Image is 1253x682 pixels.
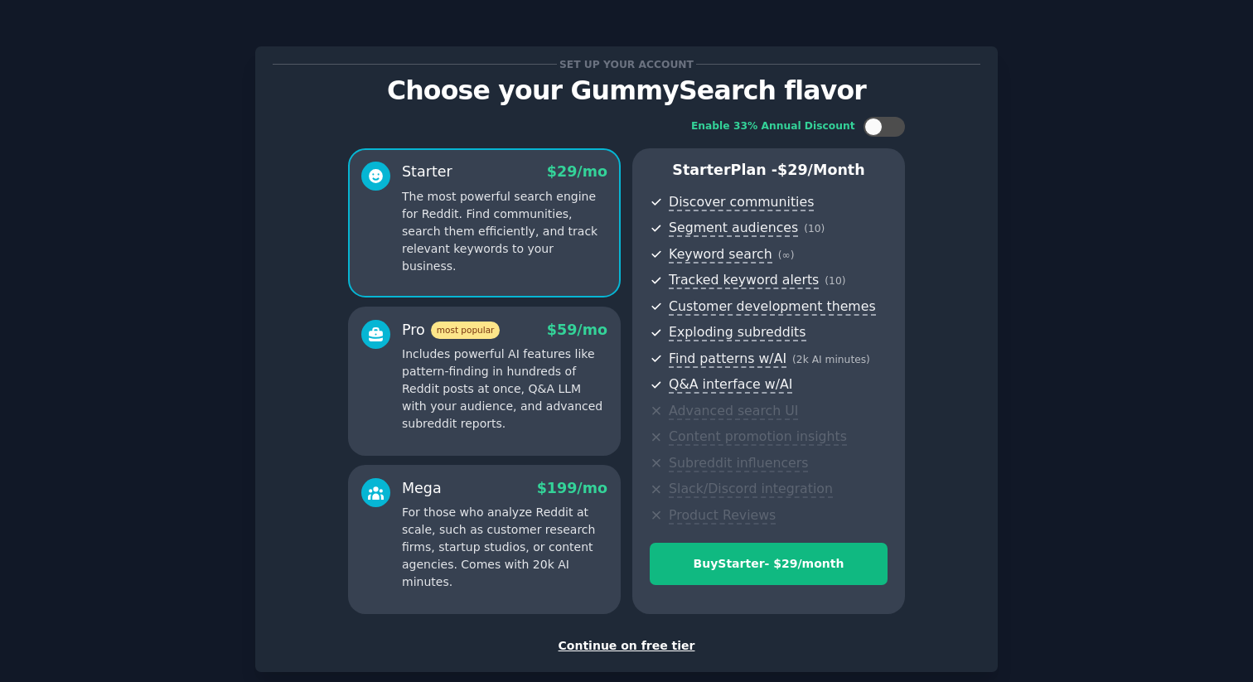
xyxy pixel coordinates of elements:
span: Slack/Discord integration [669,481,833,498]
span: Exploding subreddits [669,324,805,341]
span: ( ∞ ) [778,249,795,261]
span: Subreddit influencers [669,455,808,472]
span: $ 29 /month [777,162,865,178]
p: Starter Plan - [650,160,888,181]
span: ( 10 ) [825,275,845,287]
span: Q&A interface w/AI [669,376,792,394]
span: Set up your account [557,56,697,73]
span: Product Reviews [669,507,776,525]
button: BuyStarter- $29/month [650,543,888,585]
span: Segment audiences [669,220,798,237]
span: $ 29 /mo [547,163,607,180]
span: ( 10 ) [804,223,825,235]
span: Find patterns w/AI [669,351,786,368]
p: The most powerful search engine for Reddit. Find communities, search them efficiently, and track ... [402,188,607,275]
span: Content promotion insights [669,428,847,446]
span: Advanced search UI [669,403,798,420]
div: Mega [402,478,442,499]
span: most popular [431,322,501,339]
div: Continue on free tier [273,637,980,655]
div: Pro [402,320,500,341]
span: Customer development themes [669,298,876,316]
div: Enable 33% Annual Discount [691,119,855,134]
p: Choose your GummySearch flavor [273,76,980,105]
span: Discover communities [669,194,814,211]
span: Keyword search [669,246,772,264]
span: Tracked keyword alerts [669,272,819,289]
div: Buy Starter - $ 29 /month [651,555,887,573]
p: Includes powerful AI features like pattern-finding in hundreds of Reddit posts at once, Q&A LLM w... [402,346,607,433]
span: ( 2k AI minutes ) [792,354,870,365]
span: $ 199 /mo [537,480,607,496]
p: For those who analyze Reddit at scale, such as customer research firms, startup studios, or conte... [402,504,607,591]
div: Starter [402,162,452,182]
span: $ 59 /mo [547,322,607,338]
